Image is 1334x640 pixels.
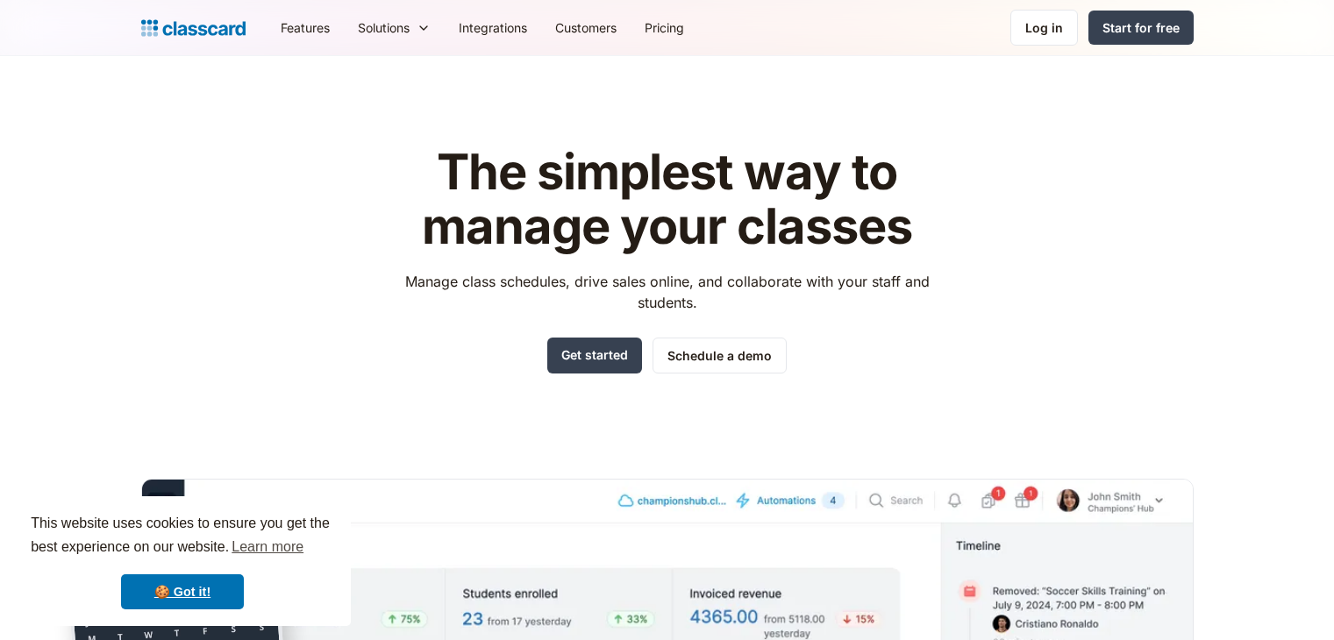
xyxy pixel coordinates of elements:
[31,513,334,560] span: This website uses cookies to ensure you get the best experience on our website.
[653,338,787,373] a: Schedule a demo
[445,8,541,47] a: Integrations
[389,146,945,253] h1: The simplest way to manage your classes
[121,574,244,609] a: dismiss cookie message
[229,534,306,560] a: learn more about cookies
[631,8,698,47] a: Pricing
[267,8,344,47] a: Features
[14,496,351,626] div: cookieconsent
[1102,18,1180,37] div: Start for free
[344,8,445,47] div: Solutions
[141,16,246,40] a: home
[1010,10,1078,46] a: Log in
[358,18,410,37] div: Solutions
[389,271,945,313] p: Manage class schedules, drive sales online, and collaborate with your staff and students.
[547,338,642,373] a: Get started
[1025,18,1063,37] div: Log in
[1088,11,1194,45] a: Start for free
[541,8,631,47] a: Customers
